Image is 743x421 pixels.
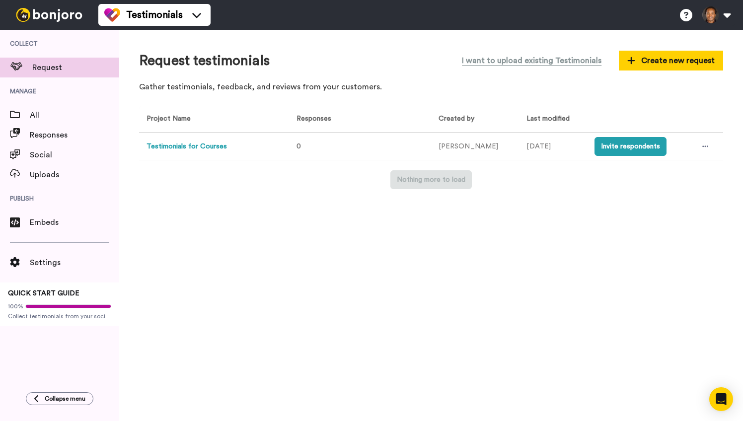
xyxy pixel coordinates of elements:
[519,106,587,133] th: Last modified
[30,169,119,181] span: Uploads
[519,133,587,160] td: [DATE]
[594,137,667,156] button: Invite respondents
[139,106,285,133] th: Project Name
[8,302,23,310] span: 100%
[30,129,119,141] span: Responses
[30,149,119,161] span: Social
[104,7,120,23] img: tm-color.svg
[619,51,723,70] button: Create new request
[147,141,227,152] button: Testimonials for Courses
[12,8,86,22] img: bj-logo-header-white.svg
[32,62,119,73] span: Request
[26,392,93,405] button: Collapse menu
[30,257,119,269] span: Settings
[462,55,601,67] span: I want to upload existing Testimonials
[390,170,472,189] button: Nothing more to load
[8,290,79,297] span: QUICK START GUIDE
[30,216,119,228] span: Embeds
[30,109,119,121] span: All
[431,133,519,160] td: [PERSON_NAME]
[627,55,715,67] span: Create new request
[45,395,85,403] span: Collapse menu
[8,312,111,320] span: Collect testimonials from your socials
[139,81,723,93] p: Gather testimonials, feedback, and reviews from your customers.
[709,387,733,411] div: Open Intercom Messenger
[431,106,519,133] th: Created by
[139,53,270,69] h1: Request testimonials
[454,50,609,71] button: I want to upload existing Testimonials
[297,143,301,150] span: 0
[293,115,331,122] span: Responses
[126,8,183,22] span: Testimonials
